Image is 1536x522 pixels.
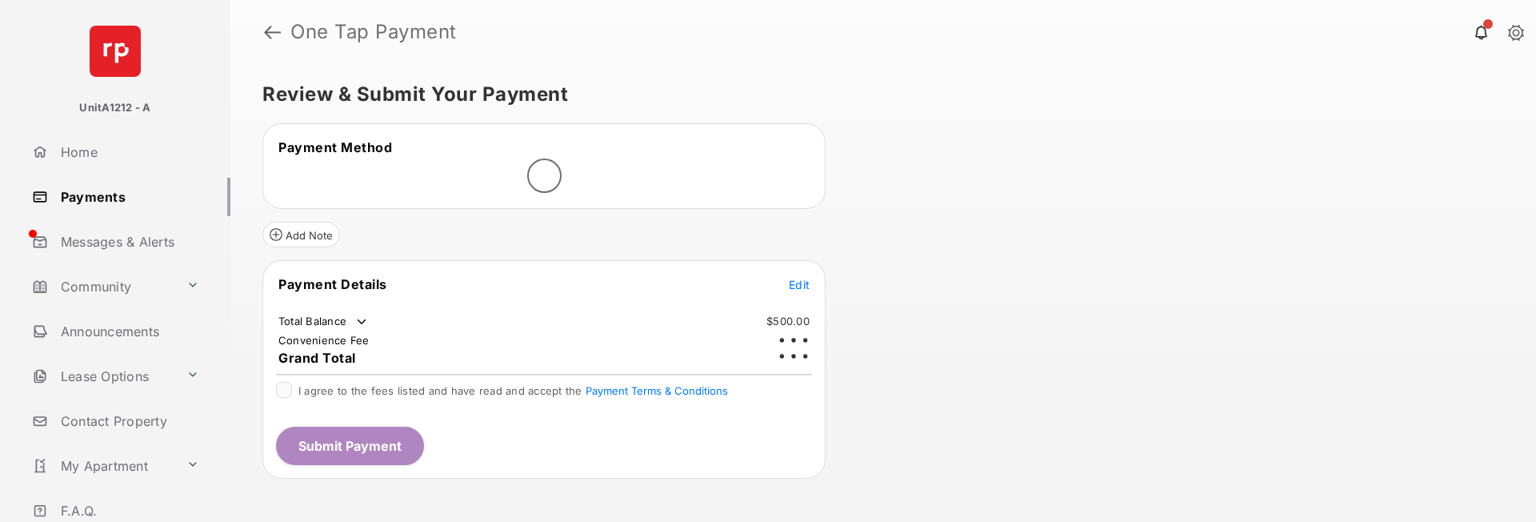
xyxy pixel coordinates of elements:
[26,178,230,216] a: Payments
[26,447,180,485] a: My Apartment
[278,139,392,155] span: Payment Method
[262,85,1491,104] h5: Review & Submit Your Payment
[262,222,340,247] button: Add Note
[278,314,370,330] td: Total Balance
[290,22,457,42] strong: One Tap Payment
[766,314,810,328] td: $500.00
[278,350,356,366] span: Grand Total
[789,276,810,292] button: Edit
[276,427,424,465] button: Submit Payment
[278,276,387,292] span: Payment Details
[26,223,230,261] a: Messages & Alerts
[278,333,370,347] td: Convenience Fee
[79,100,150,116] p: UnitA1212 - A
[26,312,230,351] a: Announcements
[586,384,728,397] button: I agree to the fees listed and have read and accept the
[90,26,141,77] img: svg+xml;base64,PHN2ZyB4bWxucz0iaHR0cDovL3d3dy53My5vcmcvMjAwMC9zdmciIHdpZHRoPSI2NCIgaGVpZ2h0PSI2NC...
[789,278,810,291] span: Edit
[26,267,180,306] a: Community
[298,384,728,397] span: I agree to the fees listed and have read and accept the
[26,357,180,396] a: Lease Options
[26,133,230,171] a: Home
[26,402,230,440] a: Contact Property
